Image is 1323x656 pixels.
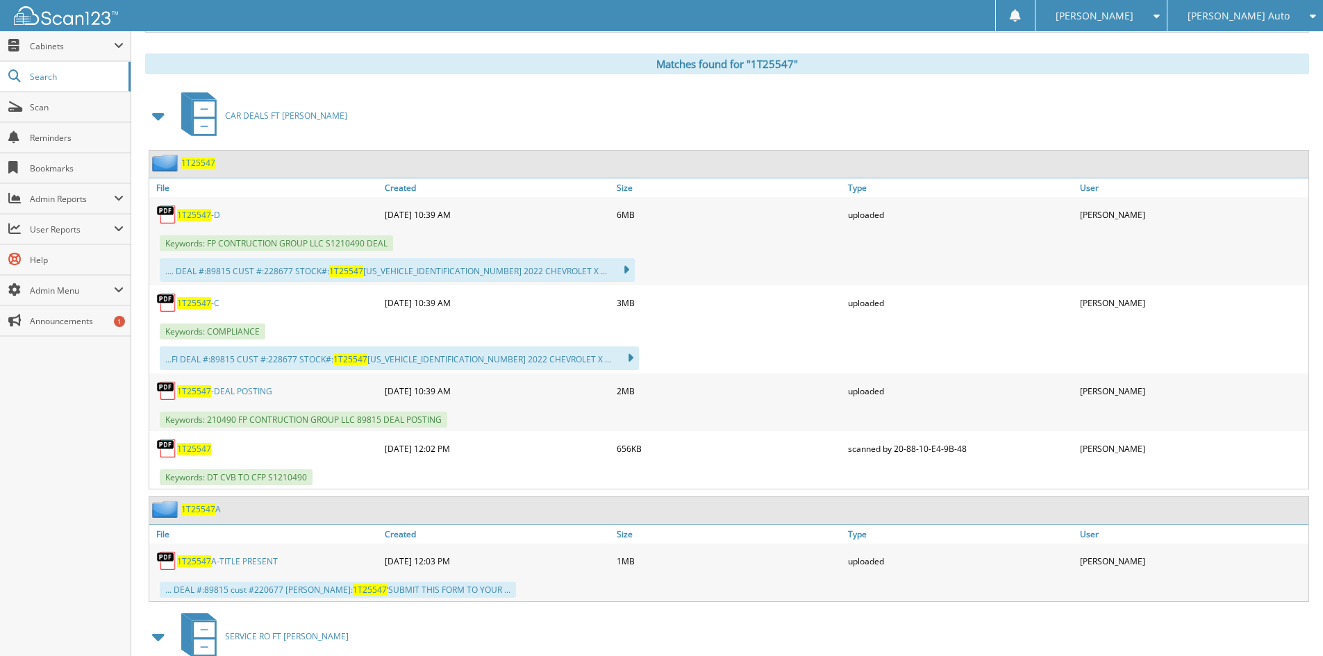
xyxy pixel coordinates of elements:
span: CAR DEALS FT [PERSON_NAME] [225,110,347,121]
span: Keywords: COMPLIANCE [160,323,265,339]
span: Announcements [30,315,124,327]
a: 1T25547-DEAL POSTING [177,385,272,397]
span: Reminders [30,132,124,144]
span: 1T25547 [333,353,367,365]
a: User [1076,178,1308,197]
div: 3MB [613,289,845,317]
img: scan123-logo-white.svg [14,6,118,25]
div: [PERSON_NAME] [1076,289,1308,317]
span: 1T25547 [177,297,211,309]
a: Created [381,178,613,197]
a: Size [613,525,845,544]
div: 2MB [613,377,845,405]
div: [DATE] 10:39 AM [381,201,613,228]
div: ... DEAL #:89815 cust #220677 [PERSON_NAME]: ‘SUBMIT THIS FORM TO YOUR ... [160,582,516,598]
div: [PERSON_NAME] [1076,435,1308,462]
div: scanned by 20-88-10-E4-9B-48 [844,435,1076,462]
a: File [149,178,381,197]
a: 1T25547A [181,503,221,515]
img: folder2.png [152,154,181,171]
div: 1 [114,316,125,327]
span: Cabinets [30,40,114,52]
div: uploaded [844,547,1076,575]
div: [DATE] 12:02 PM [381,435,613,462]
span: 1T25547 [177,555,211,567]
div: 6MB [613,201,845,228]
a: 1T25547A-TITLE PRESENT [177,555,278,567]
span: Bookmarks [30,162,124,174]
div: 656KB [613,435,845,462]
span: [PERSON_NAME] Auto [1188,12,1290,20]
div: [PERSON_NAME] [1076,377,1308,405]
a: Type [844,178,1076,197]
div: [PERSON_NAME] [1076,547,1308,575]
div: ...FI DEAL #:89815 CUST #:228677 STOCK#: [US_VEHICLE_IDENTIFICATION_NUMBER] 2022 CHEVROLET X ... [160,346,639,370]
div: uploaded [844,201,1076,228]
span: 1T25547 [177,209,211,221]
a: Type [844,525,1076,544]
span: Admin Menu [30,285,114,296]
div: .... DEAL #:89815 CUST #:228677 STOCK#: [US_VEHICLE_IDENTIFICATION_NUMBER] 2022 CHEVROLET X ... [160,258,635,282]
a: CAR DEALS FT [PERSON_NAME] [173,88,347,143]
img: PDF.png [156,204,177,225]
div: Matches found for "1T25547" [145,53,1309,74]
div: [DATE] 10:39 AM [381,289,613,317]
img: PDF.png [156,550,177,571]
img: PDF.png [156,380,177,401]
div: 1MB [613,547,845,575]
span: [PERSON_NAME] [1056,12,1133,20]
a: File [149,525,381,544]
div: uploaded [844,377,1076,405]
img: folder2.png [152,501,181,518]
span: 1T25547 [353,584,387,596]
div: [PERSON_NAME] [1076,201,1308,228]
span: Keywords: FP CONTRUCTION GROUP LLC S1210490 DEAL [160,235,393,251]
a: 1T25547 [177,443,211,455]
img: PDF.png [156,292,177,313]
span: 1T25547 [177,385,211,397]
img: PDF.png [156,438,177,459]
span: 1T25547 [181,503,215,515]
a: Size [613,178,845,197]
a: 1T25547 [181,157,215,169]
a: User [1076,525,1308,544]
div: [DATE] 12:03 PM [381,547,613,575]
span: Scan [30,101,124,113]
span: Search [30,71,122,83]
a: 1T25547-D [177,209,220,221]
span: User Reports [30,224,114,235]
span: Admin Reports [30,193,114,205]
span: Keywords: 210490 FP CONTRUCTION GROUP LLC 89815 DEAL POSTING [160,412,447,428]
a: Created [381,525,613,544]
span: SERVICE RO FT [PERSON_NAME] [225,630,349,642]
a: 1T25547-C [177,297,219,309]
span: Help [30,254,124,266]
span: Keywords: DT CVB TO CFP S1210490 [160,469,313,485]
div: uploaded [844,289,1076,317]
span: 1T25547 [329,265,363,277]
div: [DATE] 10:39 AM [381,377,613,405]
